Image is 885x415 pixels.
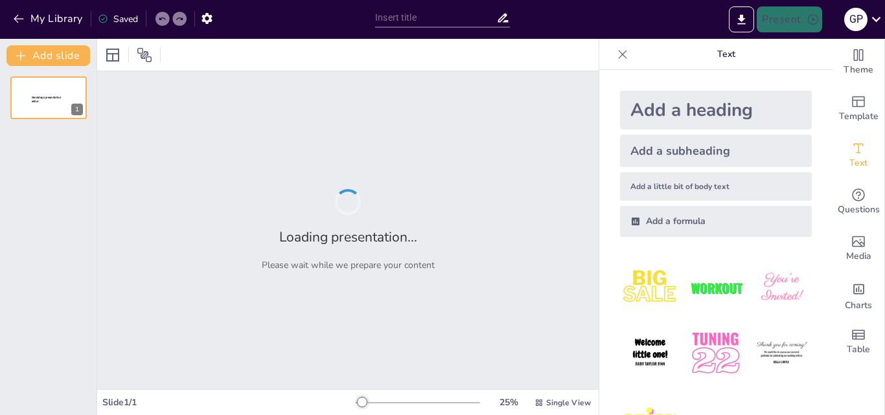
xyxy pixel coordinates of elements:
div: 1 [10,76,87,119]
img: 6.jpeg [752,323,812,383]
div: Change the overall theme [833,39,884,85]
span: Text [849,156,868,170]
span: Table [847,342,870,357]
div: 25 % [493,396,524,409]
div: 1 [71,104,83,115]
div: Get real-time input from your audience [833,179,884,225]
img: 1.jpeg [620,258,680,318]
input: Insert title [375,8,496,27]
div: Saved [98,13,138,25]
button: Present [757,6,822,32]
span: Questions [838,203,880,217]
img: 5.jpeg [685,323,746,383]
span: Single View [546,398,591,408]
span: Theme [844,63,873,77]
div: Add a little bit of body text [620,172,812,201]
div: Add a formula [620,206,812,237]
div: Add images, graphics, shapes or video [833,225,884,272]
span: Media [846,249,871,264]
span: Template [839,109,879,124]
div: Add a heading [620,91,812,129]
span: Position [137,47,152,63]
button: Add slide [6,45,90,66]
div: G P [844,8,868,31]
div: Add a table [833,319,884,365]
h2: Loading presentation... [279,228,417,246]
p: Please wait while we prepare your content [262,259,435,271]
img: 2.jpeg [685,258,746,318]
div: Slide 1 / 1 [102,396,356,409]
button: My Library [10,8,88,29]
div: Layout [102,45,123,65]
span: Charts [845,298,872,313]
p: Text [633,39,820,70]
span: Sendsteps presentation editor [32,96,61,103]
div: Add charts and graphs [833,272,884,319]
div: Add ready made slides [833,85,884,132]
img: 3.jpeg [752,258,812,318]
button: Export to PowerPoint [729,6,754,32]
div: Add text boxes [833,132,884,179]
img: 4.jpeg [620,323,680,383]
button: G P [844,6,868,32]
div: Add a subheading [620,135,812,167]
